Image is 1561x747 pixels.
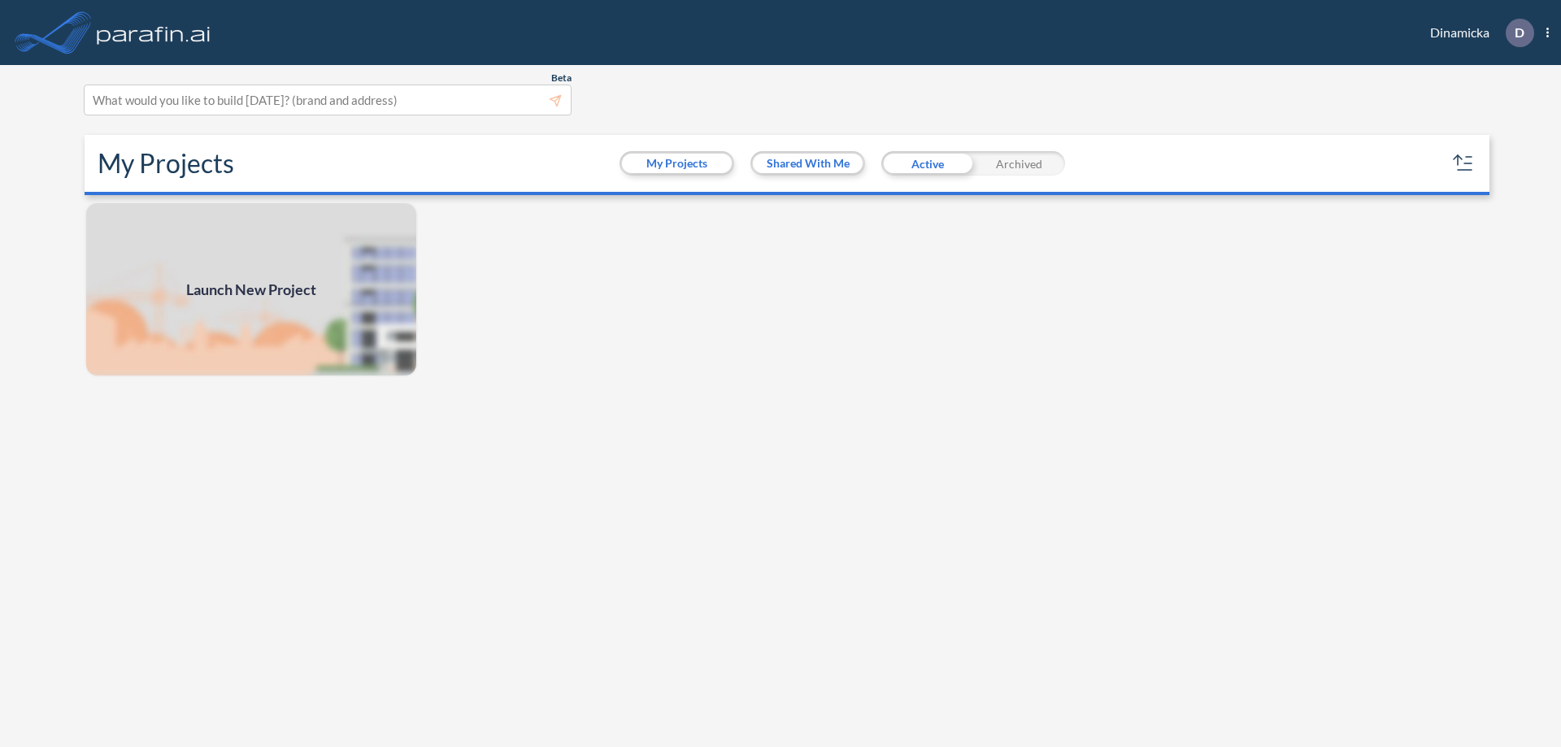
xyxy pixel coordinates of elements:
[1515,25,1524,40] p: D
[551,72,572,85] span: Beta
[93,16,214,49] img: logo
[622,154,732,173] button: My Projects
[98,148,234,179] h2: My Projects
[1406,19,1549,47] div: Dinamicka
[973,151,1065,176] div: Archived
[1450,150,1476,176] button: sort
[753,154,863,173] button: Shared With Me
[85,202,418,377] a: Launch New Project
[186,279,316,301] span: Launch New Project
[881,151,973,176] div: Active
[85,202,418,377] img: add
